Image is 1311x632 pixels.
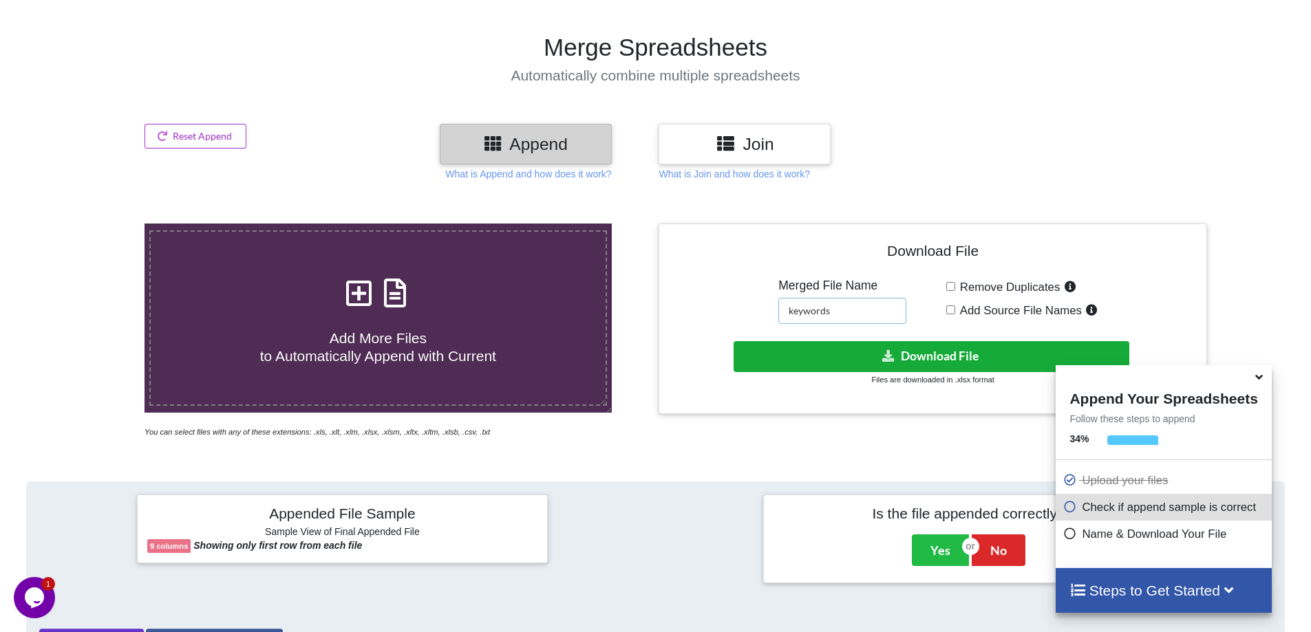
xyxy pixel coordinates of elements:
h4: Appended File Sample [147,505,537,524]
p: Upload your files [1063,472,1268,489]
p: Check if append sample is correct [1063,499,1268,516]
iframe: chat widget [14,470,262,570]
p: Follow these steps to append [1056,412,1271,426]
h4: Download File [669,234,1196,273]
span: Add More Files to Automatically Append with Current [260,330,496,363]
h3: Join [669,134,820,154]
h5: Merged File Name [778,279,906,293]
h3: Append [450,134,601,154]
b: 34 % [1069,433,1089,444]
h4: Is the file appended correctly? [774,505,1164,522]
h6: Sample View of Final Appended File [147,526,537,540]
span: Remove Duplicates [955,281,1060,294]
p: Name & Download Your File [1063,525,1268,543]
b: Showing only first row from each file [193,540,362,551]
input: Enter File Name [778,298,906,324]
i: You can select files with any of these extensions: .xls, .xlt, .xlm, .xlsx, .xlsm, .xltx, .xltm, ... [145,428,490,436]
p: What is Join and how does it work? [659,167,809,181]
h4: Append Your Spreadsheets [1056,386,1271,407]
button: Reset Append [145,124,246,149]
button: Download File [734,341,1129,372]
span: Add Source File Names [955,304,1082,317]
h4: Steps to Get Started [1069,582,1257,599]
small: Files are downloaded in .xlsx format [871,375,994,384]
button: Yes [912,534,969,566]
iframe: chat widget [14,577,58,618]
p: What is Append and how does it work? [445,167,611,181]
button: No [972,534,1025,566]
